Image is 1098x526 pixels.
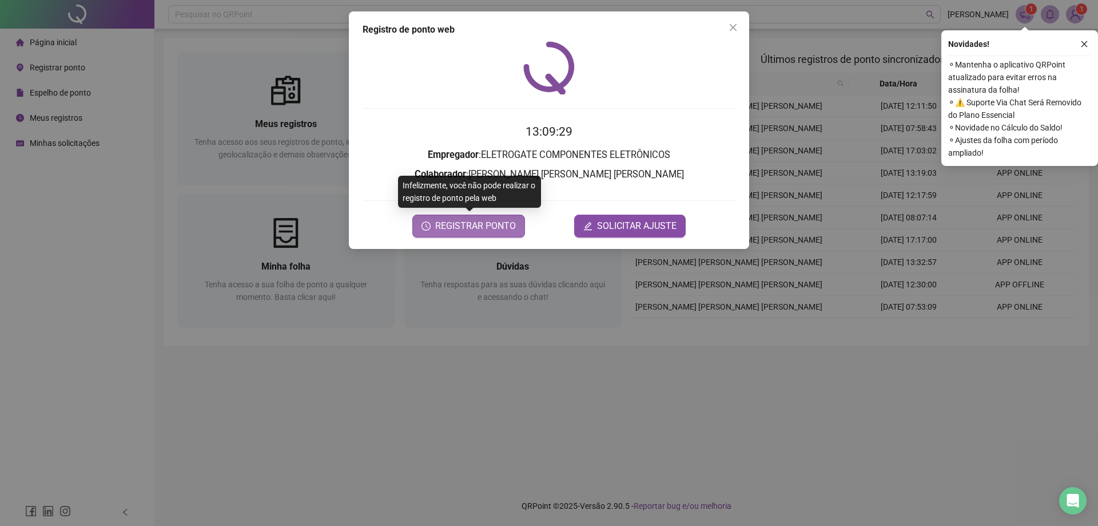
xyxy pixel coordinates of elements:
span: ⚬ ⚠️ Suporte Via Chat Será Removido do Plano Essencial [948,96,1091,121]
strong: Empregador [428,149,479,160]
div: Open Intercom Messenger [1059,487,1087,515]
strong: Colaborador [415,169,466,180]
time: 13:09:29 [526,125,572,139]
button: editSOLICITAR AJUSTE [574,215,686,238]
span: ⚬ Novidade no Cálculo do Saldo! [948,121,1091,134]
h3: : [PERSON_NAME] [PERSON_NAME] [PERSON_NAME] [363,167,735,182]
span: REGISTRAR PONTO [435,219,516,233]
div: Registro de ponto web [363,23,735,37]
span: ⚬ Ajustes da folha com período ampliado! [948,134,1091,159]
span: edit [583,222,592,231]
h3: : ELETROGATE COMPONENTES ELETRÔNICOS [363,148,735,163]
img: QRPoint [523,41,575,94]
span: SOLICITAR AJUSTE [597,219,677,233]
button: REGISTRAR PONTO [412,215,525,238]
span: ⚬ Mantenha o aplicativo QRPoint atualizado para evitar erros na assinatura da folha! [948,58,1091,96]
span: close [1080,40,1088,48]
div: Infelizmente, você não pode realizar o registro de ponto pela web [398,176,541,208]
button: Close [724,18,742,37]
span: close [729,23,738,32]
span: clock-circle [421,222,431,231]
span: Novidades ! [948,38,989,50]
